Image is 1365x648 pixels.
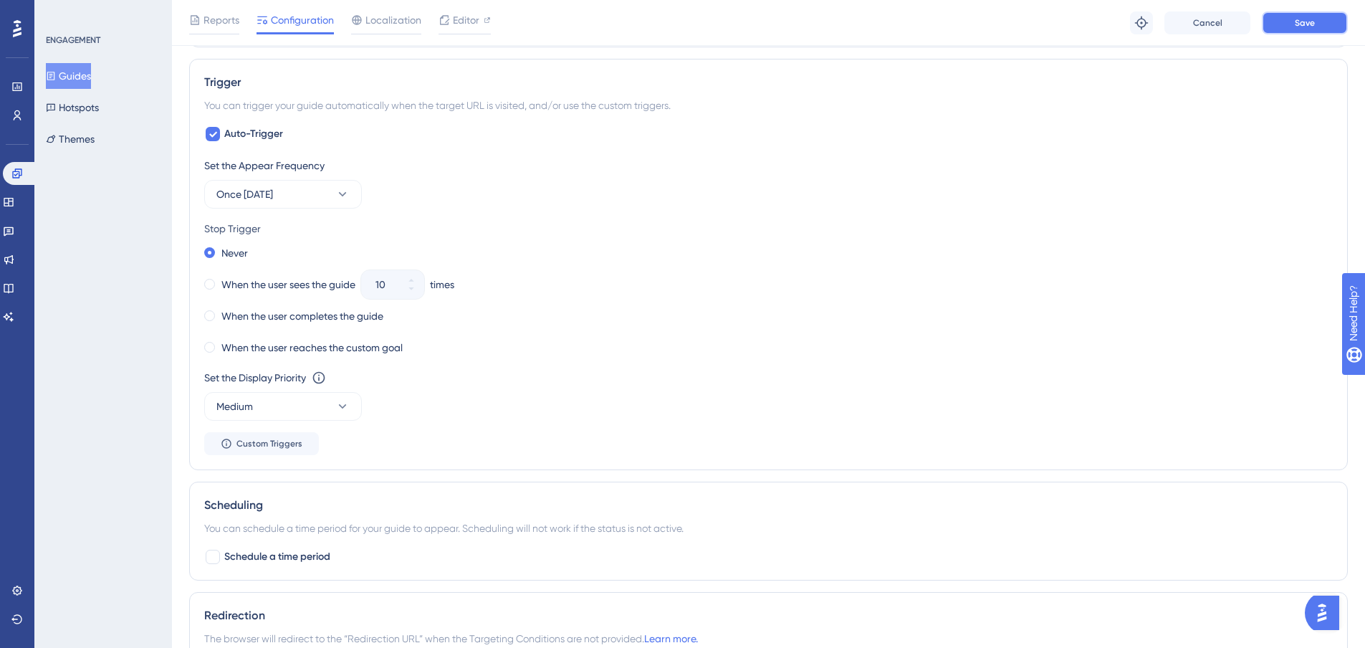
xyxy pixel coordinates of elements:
[1262,11,1348,34] button: Save
[46,126,95,152] button: Themes
[221,276,355,293] label: When the user sees the guide
[204,497,1333,514] div: Scheduling
[204,432,319,455] button: Custom Triggers
[221,339,403,356] label: When the user reaches the custom goal
[1305,591,1348,634] iframe: UserGuiding AI Assistant Launcher
[203,11,239,29] span: Reports
[204,97,1333,114] div: You can trigger your guide automatically when the target URL is visited, and/or use the custom tr...
[1295,17,1315,29] span: Save
[204,392,362,421] button: Medium
[204,74,1333,91] div: Trigger
[224,548,330,566] span: Schedule a time period
[204,157,1333,174] div: Set the Appear Frequency
[204,607,1333,624] div: Redirection
[1164,11,1250,34] button: Cancel
[224,125,283,143] span: Auto-Trigger
[204,220,1333,237] div: Stop Trigger
[216,186,273,203] span: Once [DATE]
[1193,17,1222,29] span: Cancel
[221,308,383,325] label: When the user completes the guide
[644,633,698,644] a: Learn more.
[204,630,698,647] span: The browser will redirect to the “Redirection URL” when the Targeting Conditions are not provided.
[204,180,362,209] button: Once [DATE]
[46,63,91,89] button: Guides
[204,369,306,386] div: Set the Display Priority
[46,34,100,46] div: ENGAGEMENT
[216,398,253,415] span: Medium
[236,438,302,449] span: Custom Triggers
[430,276,454,293] div: times
[221,244,248,262] label: Never
[204,520,1333,537] div: You can schedule a time period for your guide to appear. Scheduling will not work if the status i...
[34,4,90,21] span: Need Help?
[271,11,334,29] span: Configuration
[365,11,421,29] span: Localization
[453,11,479,29] span: Editor
[46,95,99,120] button: Hotspots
